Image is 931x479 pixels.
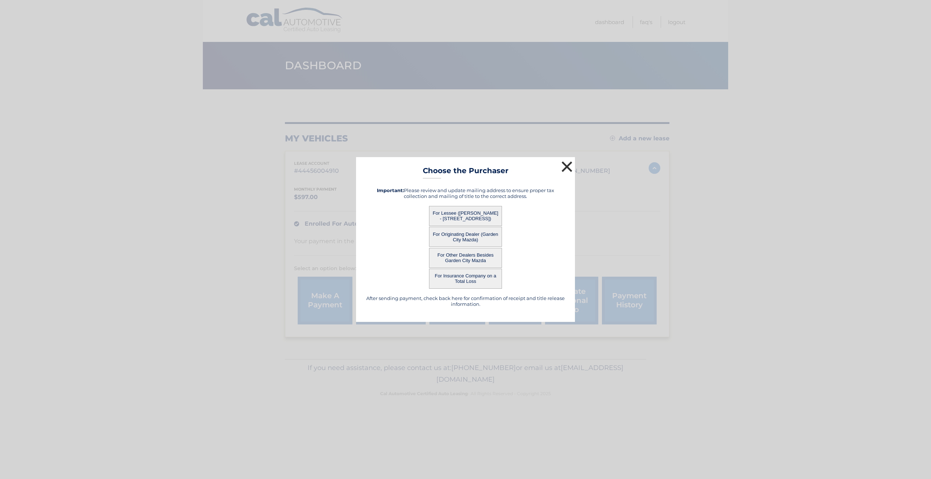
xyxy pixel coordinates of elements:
button: For Lessee ([PERSON_NAME] - [STREET_ADDRESS]) [429,206,502,226]
h5: After sending payment, check back here for confirmation of receipt and title release information. [365,295,566,307]
strong: Important: [377,187,404,193]
h3: Choose the Purchaser [423,166,509,179]
button: For Other Dealers Besides Garden City Mazda [429,248,502,268]
button: × [560,159,574,174]
button: For Originating Dealer (Garden City Mazda) [429,227,502,247]
h5: Please review and update mailing address to ensure proper tax collection and mailing of title to ... [365,187,566,199]
button: For Insurance Company on a Total Loss [429,269,502,289]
